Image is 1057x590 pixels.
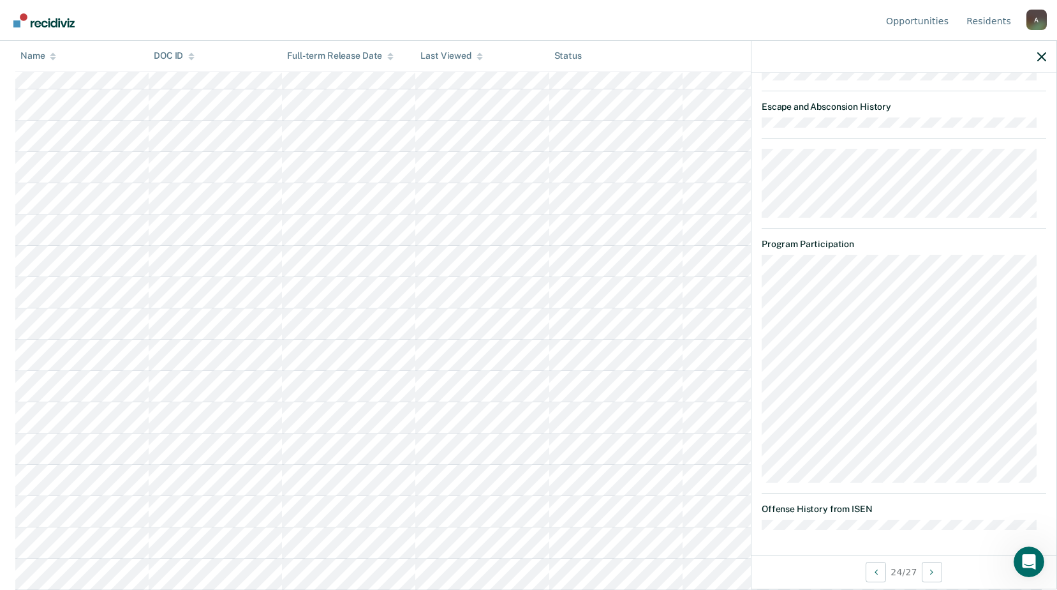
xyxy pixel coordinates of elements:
div: Name [20,51,56,62]
img: Recidiviz [13,13,75,27]
button: Previous Opportunity [866,562,886,582]
button: Next Opportunity [922,562,942,582]
div: Full-term Release Date [287,51,394,62]
button: Profile dropdown button [1026,10,1047,30]
dt: Offense History from ISEN [762,504,1046,515]
div: DOC ID [154,51,195,62]
div: Status [554,51,582,62]
div: Last Viewed [420,51,482,62]
div: 24 / 27 [751,555,1056,589]
dt: Escape and Absconsion History [762,102,1046,112]
dt: Program Participation [762,239,1046,250]
iframe: Intercom live chat [1014,547,1044,577]
div: A [1026,10,1047,30]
